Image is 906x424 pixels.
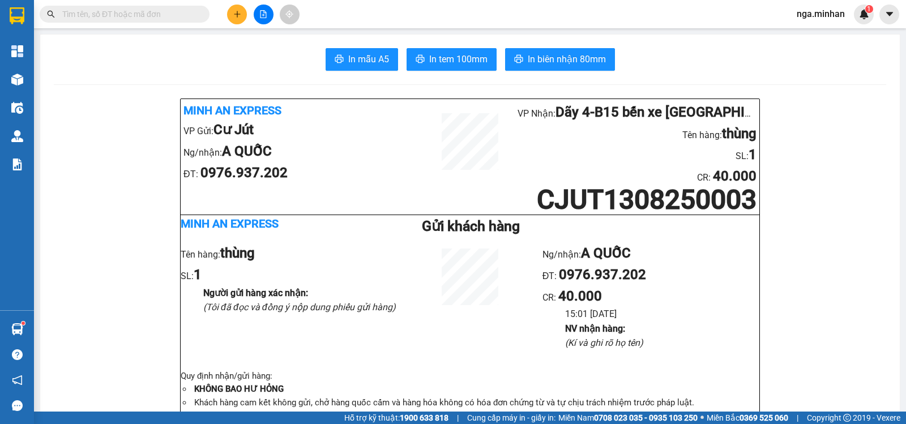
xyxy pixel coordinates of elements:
span: Miền Bắc [707,412,788,424]
img: logo-vxr [10,7,24,24]
li: VP Nhận: [518,102,757,123]
span: In biên nhận 80mm [528,52,606,66]
b: 0976.937.202 [559,267,646,282]
li: Hàng gửi quá 07 ngày không đến nhận thì công ty không chịu trách nhiệm khi thất lạc. [192,410,759,423]
i: (Tôi đã đọc và đồng ý nộp dung phiếu gửi hàng) [203,302,396,312]
b: 40.000 [713,168,757,184]
span: | [797,412,798,424]
li: SL: [518,144,757,166]
button: plus [227,5,247,24]
span: Cung cấp máy in - giấy in: [467,412,555,424]
li: Ng/nhận: [183,141,422,162]
span: In mẫu A5 [348,52,389,66]
span: nga.minhan [788,7,854,21]
b: NV nhận hàng : [565,323,625,334]
strong: 1900 633 818 [400,413,448,422]
span: search [47,10,55,18]
button: caret-down [879,5,899,24]
img: dashboard-icon [11,45,23,57]
b: Minh An Express [183,104,281,117]
li: Khách hàng cam kết không gửi, chở hàng quốc cấm và hàng hóa không có hóa đơn chứng từ và tự chịu ... [192,396,759,410]
img: warehouse-icon [11,323,23,335]
strong: KHÔNG BAO HƯ HỎNG [194,384,284,394]
b: 1 [749,147,757,162]
input: Tìm tên, số ĐT hoặc mã đơn [62,8,196,20]
sup: 1 [22,322,25,325]
b: 40.000 [558,288,602,304]
img: solution-icon [11,159,23,170]
span: aim [285,10,293,18]
b: A QUỐC [222,143,272,159]
b: A QUỐC [581,245,631,261]
li: 15:01 [DATE] [565,307,759,321]
span: printer [335,54,344,65]
h1: CJUT1308250003 [518,187,757,212]
span: printer [416,54,425,65]
button: file-add [254,5,273,24]
i: (Kí và ghi rõ họ tên) [565,337,643,348]
b: Dãy 4-B15 bến xe [GEOGRAPHIC_DATA] [555,104,798,120]
b: Gửi khách hàng [422,218,520,234]
img: icon-new-feature [859,9,869,19]
button: aim [280,5,300,24]
li: CR : [518,166,757,187]
span: message [12,400,23,411]
strong: 0369 525 060 [740,413,788,422]
span: caret-down [884,9,895,19]
span: plus [233,10,241,18]
span: file-add [259,10,267,18]
li: SL: [181,264,398,286]
b: 1 [194,267,202,282]
b: Minh An Express [181,217,279,230]
span: copyright [843,414,851,422]
span: ⚪️ [700,416,704,420]
sup: 1 [865,5,873,13]
b: thùng [220,245,255,261]
strong: 0708 023 035 - 0935 103 250 [594,413,698,422]
span: printer [514,54,523,65]
ul: CR : [542,243,759,350]
img: warehouse-icon [11,74,23,85]
img: warehouse-icon [11,102,23,114]
li: VP Gửi: [183,119,422,141]
span: In tem 100mm [429,52,488,66]
button: printerIn mẫu A5 [326,48,398,71]
span: notification [12,375,23,386]
b: Người gửi hàng xác nhận : [203,288,308,298]
b: thùng [722,126,757,142]
b: Cư Jút [213,122,254,138]
b: 0976.937.202 [200,165,288,181]
li: Tên hàng: [181,243,398,264]
span: | [457,412,459,424]
span: Miền Nam [558,412,698,424]
span: question-circle [12,349,23,360]
li: ĐT: [542,264,759,286]
button: printerIn biên nhận 80mm [505,48,615,71]
img: warehouse-icon [11,130,23,142]
button: printerIn tem 100mm [407,48,497,71]
li: ĐT: [183,162,422,184]
li: Ng/nhận: [542,243,759,264]
li: Tên hàng: [518,123,757,145]
span: 1 [867,5,871,13]
span: Hỗ trợ kỹ thuật: [344,412,448,424]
